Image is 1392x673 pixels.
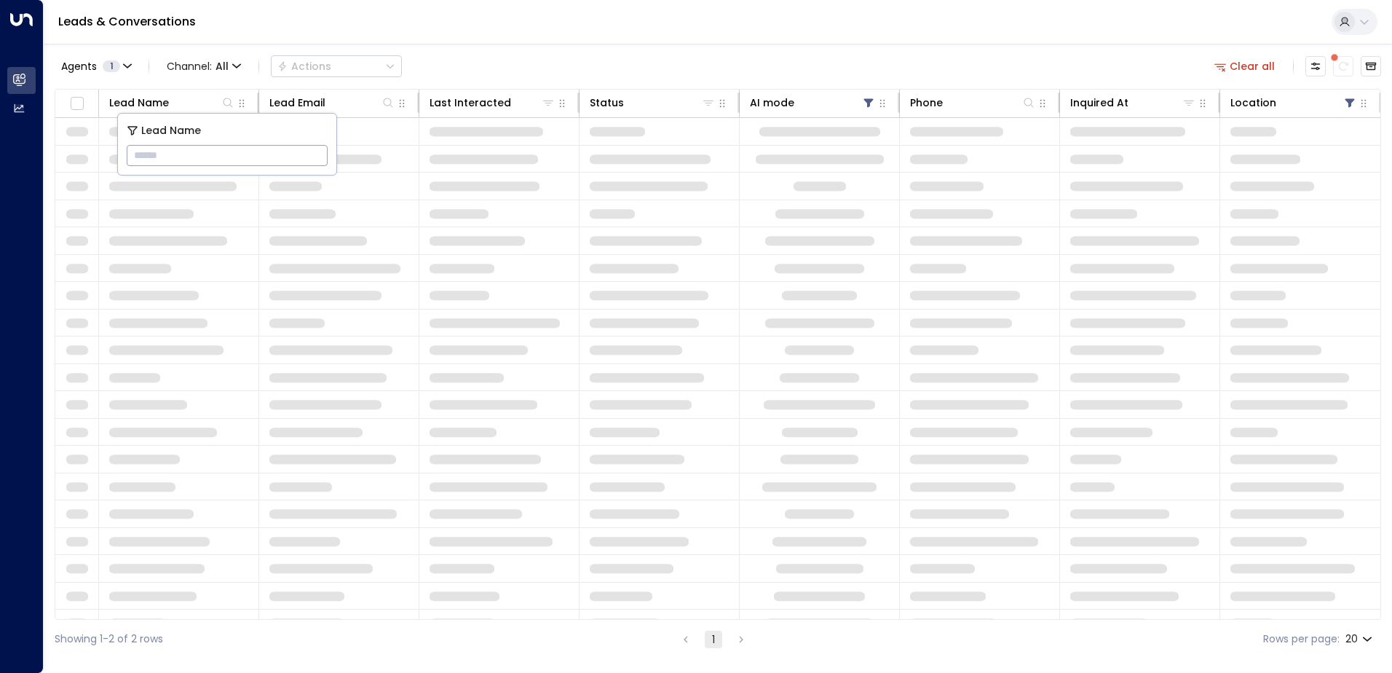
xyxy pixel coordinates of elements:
[215,60,229,72] span: All
[1333,56,1353,76] span: There are new threads available. Refresh the grid to view the latest updates.
[61,61,97,71] span: Agents
[430,94,555,111] div: Last Interacted
[277,60,331,73] div: Actions
[58,13,196,30] a: Leads & Conversations
[1230,94,1276,111] div: Location
[1209,56,1281,76] button: Clear all
[109,94,169,111] div: Lead Name
[750,94,876,111] div: AI mode
[269,94,325,111] div: Lead Email
[750,94,794,111] div: AI mode
[1345,629,1375,650] div: 20
[269,94,395,111] div: Lead Email
[1305,56,1326,76] button: Customize
[430,94,511,111] div: Last Interacted
[141,122,201,139] span: Lead Name
[271,55,402,77] button: Actions
[161,56,247,76] span: Channel:
[676,630,751,648] nav: pagination navigation
[103,60,120,72] span: 1
[1070,94,1128,111] div: Inquired At
[1230,94,1357,111] div: Location
[1361,56,1381,76] button: Archived Leads
[55,56,137,76] button: Agents1
[705,631,722,648] button: page 1
[109,94,235,111] div: Lead Name
[271,55,402,77] div: Button group with a nested menu
[910,94,943,111] div: Phone
[1263,631,1340,647] label: Rows per page:
[161,56,247,76] button: Channel:All
[590,94,624,111] div: Status
[910,94,1036,111] div: Phone
[590,94,716,111] div: Status
[55,631,163,647] div: Showing 1-2 of 2 rows
[1070,94,1196,111] div: Inquired At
